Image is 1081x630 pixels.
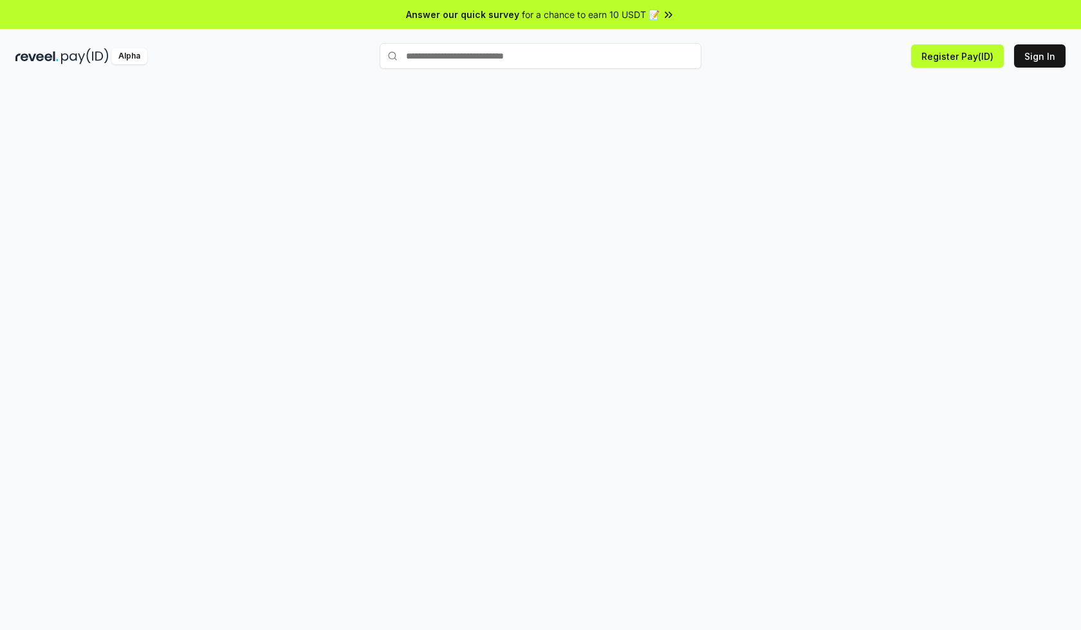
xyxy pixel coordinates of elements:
[111,48,147,64] div: Alpha
[406,8,519,21] span: Answer our quick survey
[911,44,1004,68] button: Register Pay(ID)
[1014,44,1066,68] button: Sign In
[61,48,109,64] img: pay_id
[15,48,59,64] img: reveel_dark
[522,8,660,21] span: for a chance to earn 10 USDT 📝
